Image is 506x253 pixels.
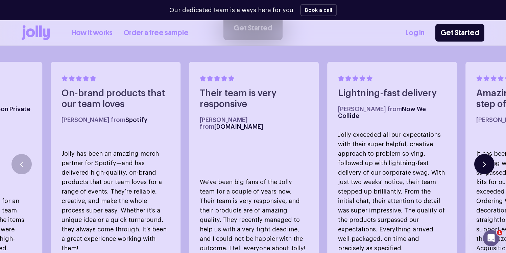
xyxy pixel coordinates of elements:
iframe: Intercom live chat [483,230,499,246]
h4: Their team is very responsive [200,88,308,110]
span: Now We Collide [338,106,426,119]
button: Book a call [300,4,337,16]
p: Jolly has been an amazing merch partner for Spotify—and has delivered high-quality, on-brand prod... [62,149,170,253]
h4: Lightning-fast delivery [338,88,446,99]
p: Jolly exceeded all our expectations with their super helpful, creative approach to problem solvin... [338,130,446,253]
span: Spotify [125,117,147,123]
a: How it works [71,27,113,39]
p: We've been big fans of the Jolly team for a couple of years now. Their team is very responsive, a... [200,177,308,253]
p: Our dedicated team is always here for you [169,6,293,15]
span: [DOMAIN_NAME] [214,124,263,130]
h5: [PERSON_NAME] from [338,106,446,119]
h4: On-brand products that our team loves [62,88,170,110]
a: Get Started [435,24,484,42]
h5: [PERSON_NAME] from [62,117,170,123]
a: Order a free sample [123,27,189,39]
a: Log In [406,27,425,39]
h5: [PERSON_NAME] from [200,117,308,130]
span: 1 [497,230,502,235]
